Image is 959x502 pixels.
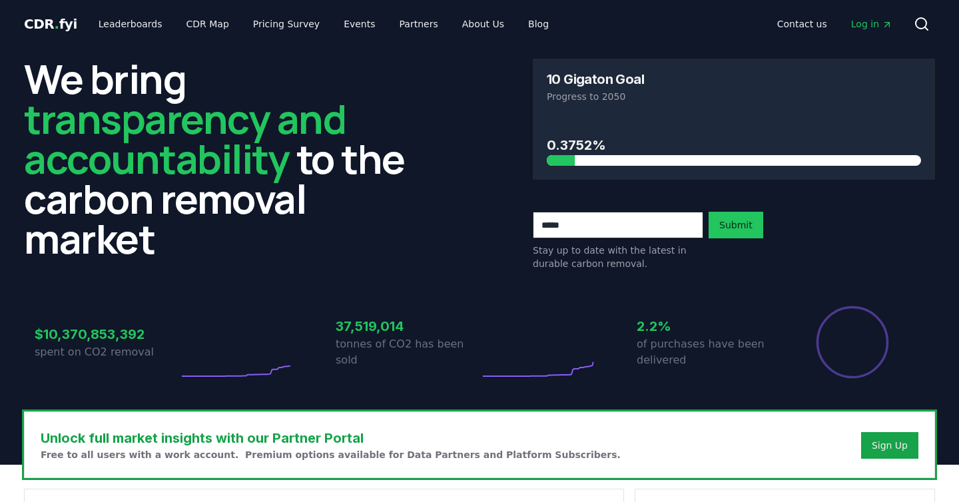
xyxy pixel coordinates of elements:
a: CDR.fyi [24,15,77,33]
button: Sign Up [861,432,918,459]
a: Sign Up [872,439,908,452]
h3: 37,519,014 [336,316,479,336]
h3: $10,370,853,392 [35,324,178,344]
p: tonnes of CO2 has been sold [336,336,479,368]
a: Leaderboards [88,12,173,36]
nav: Main [88,12,559,36]
p: Stay up to date with the latest in durable carbon removal. [533,244,703,270]
a: CDR Map [176,12,240,36]
h3: 2.2% [637,316,781,336]
a: Partners [389,12,449,36]
span: transparency and accountability [24,91,346,186]
span: CDR fyi [24,16,77,32]
h3: Unlock full market insights with our Partner Portal [41,428,621,448]
a: Events [333,12,386,36]
a: About Us [452,12,515,36]
span: . [55,16,59,32]
a: Contact us [767,12,838,36]
p: spent on CO2 removal [35,344,178,360]
a: Blog [517,12,559,36]
span: Log in [851,17,892,31]
h3: 0.3752% [547,135,921,155]
div: Percentage of sales delivered [815,305,890,379]
a: Pricing Survey [242,12,330,36]
h3: 10 Gigaton Goal [547,73,644,86]
p: Free to all users with a work account. Premium options available for Data Partners and Platform S... [41,448,621,461]
a: Log in [840,12,903,36]
p: Progress to 2050 [547,90,921,103]
h2: We bring to the carbon removal market [24,59,426,258]
nav: Main [767,12,903,36]
p: of purchases have been delivered [637,336,781,368]
button: Submit [709,212,763,238]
